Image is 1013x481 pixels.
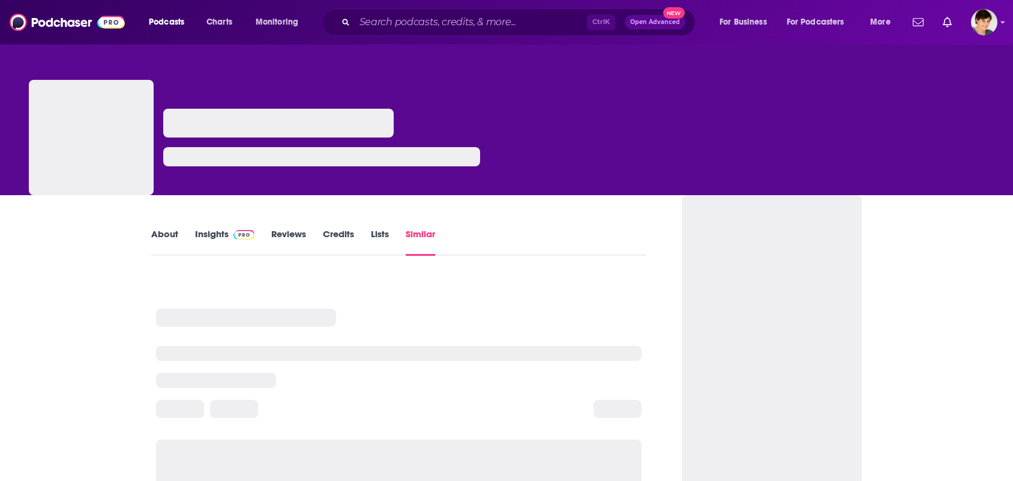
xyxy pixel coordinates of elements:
a: About [151,228,178,256]
a: Similar [406,228,435,256]
button: Open AdvancedNew [625,15,685,29]
img: Podchaser Pro [233,230,254,240]
span: Ctrl K [587,14,615,30]
button: Show profile menu [971,9,997,35]
button: open menu [247,13,314,32]
input: Search podcasts, credits, & more... [355,13,587,32]
div: Search podcasts, credits, & more... [333,8,707,36]
a: Show notifications dropdown [938,12,957,32]
img: Podchaser - Follow, Share and Rate Podcasts [10,11,125,34]
span: Charts [206,14,232,31]
a: InsightsPodchaser Pro [195,228,254,256]
a: Reviews [271,228,306,256]
a: Credits [323,228,354,256]
span: For Business [720,14,767,31]
button: open menu [862,13,906,32]
span: Podcasts [149,14,184,31]
span: New [663,7,685,19]
button: open menu [140,13,200,32]
button: open menu [711,13,782,32]
span: Monitoring [256,14,298,31]
button: open menu [779,13,862,32]
span: Open Advanced [630,19,680,25]
span: More [870,14,891,31]
img: User Profile [971,9,997,35]
a: Lists [371,228,389,256]
span: Logged in as bethwouldknow [971,9,997,35]
a: Charts [199,13,239,32]
a: Show notifications dropdown [908,12,928,32]
span: For Podcasters [787,14,844,31]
